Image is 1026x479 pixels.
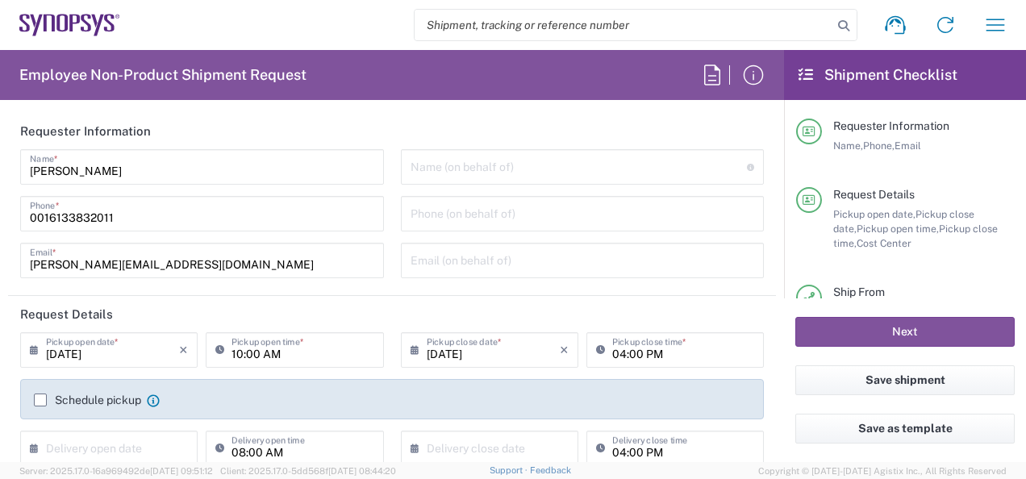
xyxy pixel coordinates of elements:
h2: Shipment Checklist [799,65,957,85]
span: [DATE] 08:44:20 [328,466,396,476]
a: Feedback [530,465,571,475]
span: Client: 2025.17.0-5dd568f [220,466,396,476]
button: Save shipment [795,365,1015,395]
span: Server: 2025.17.0-16a969492de [19,466,213,476]
span: Ship From [833,285,885,298]
span: [DATE] 09:51:12 [150,466,213,476]
label: Schedule pickup [34,394,141,406]
span: Requester Information [833,119,949,132]
h2: Requester Information [20,123,151,140]
h2: Request Details [20,306,113,323]
i: × [560,337,569,363]
button: Save as template [795,414,1015,444]
span: Request Details [833,188,915,201]
span: Cost Center [857,237,911,249]
span: Email [895,140,921,152]
span: Pickup open date, [833,208,915,220]
span: Pickup open time, [857,223,939,235]
button: Next [795,317,1015,347]
span: Name, [833,140,863,152]
span: Phone, [863,140,895,152]
a: Support [490,465,530,475]
span: Copyright © [DATE]-[DATE] Agistix Inc., All Rights Reserved [758,464,1007,478]
h2: Employee Non-Product Shipment Request [19,65,307,85]
input: Shipment, tracking or reference number [415,10,832,40]
i: × [179,337,188,363]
